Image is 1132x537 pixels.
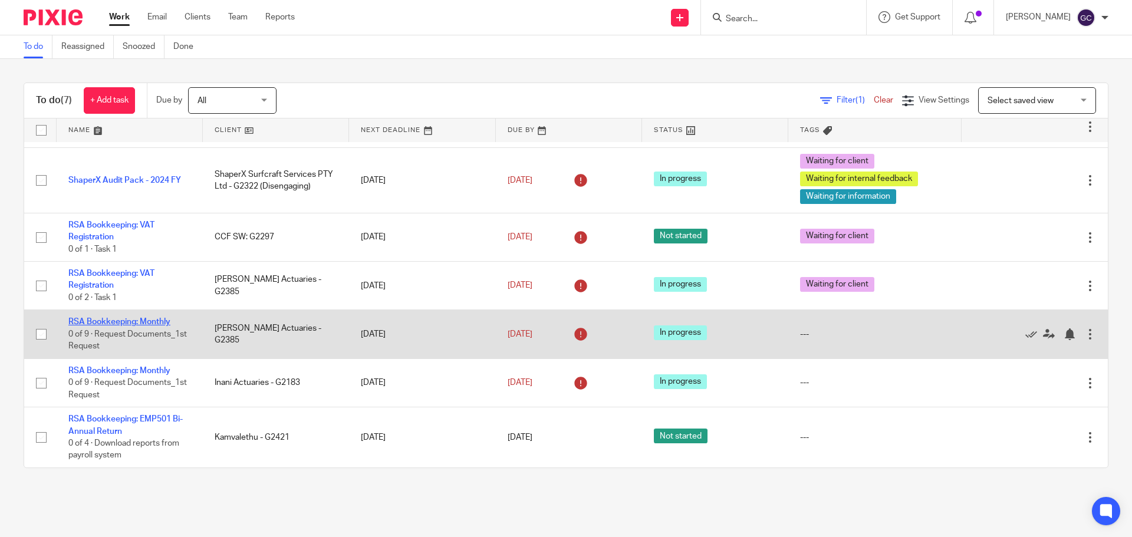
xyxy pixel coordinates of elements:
[68,294,117,302] span: 0 of 2 · Task 1
[68,367,170,375] a: RSA Bookkeeping: Monthly
[203,407,349,467] td: Kamvalethu - G2421
[68,330,187,351] span: 0 of 9 · Request Documents_1st Request
[68,221,154,241] a: RSA Bookkeeping: VAT Registration
[1077,8,1095,27] img: svg%3E
[36,94,72,107] h1: To do
[800,172,918,186] span: Waiting for internal feedback
[725,14,831,25] input: Search
[349,310,495,358] td: [DATE]
[68,415,183,435] a: RSA Bookkeeping: EMP501 Bi-Annual Return
[800,189,896,204] span: Waiting for information
[508,378,532,387] span: [DATE]
[508,282,532,290] span: [DATE]
[508,433,532,442] span: [DATE]
[198,97,206,105] span: All
[61,35,114,58] a: Reassigned
[265,11,295,23] a: Reports
[68,176,181,185] a: ShaperX Audit Pack - 2024 FY
[173,35,202,58] a: Done
[68,378,187,399] span: 0 of 9 · Request Documents_1st Request
[800,229,874,243] span: Waiting for client
[123,35,164,58] a: Snoozed
[203,310,349,358] td: [PERSON_NAME] Actuaries - G2385
[68,245,117,253] span: 0 of 1 · Task 1
[508,330,532,338] span: [DATE]
[800,431,950,443] div: ---
[203,213,349,261] td: CCF SW: G2297
[203,358,349,407] td: Inani Actuaries - G2183
[24,9,83,25] img: Pixie
[508,233,532,241] span: [DATE]
[349,147,495,213] td: [DATE]
[654,277,707,292] span: In progress
[654,325,707,340] span: In progress
[654,374,707,389] span: In progress
[349,213,495,261] td: [DATE]
[654,429,707,443] span: Not started
[68,318,170,326] a: RSA Bookkeeping: Monthly
[837,96,874,104] span: Filter
[147,11,167,23] a: Email
[68,439,179,460] span: 0 of 4 · Download reports from payroll system
[349,358,495,407] td: [DATE]
[109,11,130,23] a: Work
[800,377,950,388] div: ---
[84,87,135,114] a: + Add task
[61,95,72,105] span: (7)
[895,13,940,21] span: Get Support
[800,127,820,133] span: Tags
[654,229,707,243] span: Not started
[203,147,349,213] td: ShaperX Surfcraft Services PTY Ltd - G2322 (Disengaging)
[800,328,950,340] div: ---
[203,262,349,310] td: [PERSON_NAME] Actuaries - G2385
[349,262,495,310] td: [DATE]
[874,96,893,104] a: Clear
[24,35,52,58] a: To do
[68,269,154,289] a: RSA Bookkeeping: VAT Registration
[156,94,182,106] p: Due by
[228,11,248,23] a: Team
[349,407,495,467] td: [DATE]
[988,97,1054,105] span: Select saved view
[919,96,969,104] span: View Settings
[1025,328,1043,340] a: Mark as done
[1006,11,1071,23] p: [PERSON_NAME]
[800,154,874,169] span: Waiting for client
[855,96,865,104] span: (1)
[654,172,707,186] span: In progress
[508,176,532,185] span: [DATE]
[185,11,210,23] a: Clients
[800,277,874,292] span: Waiting for client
